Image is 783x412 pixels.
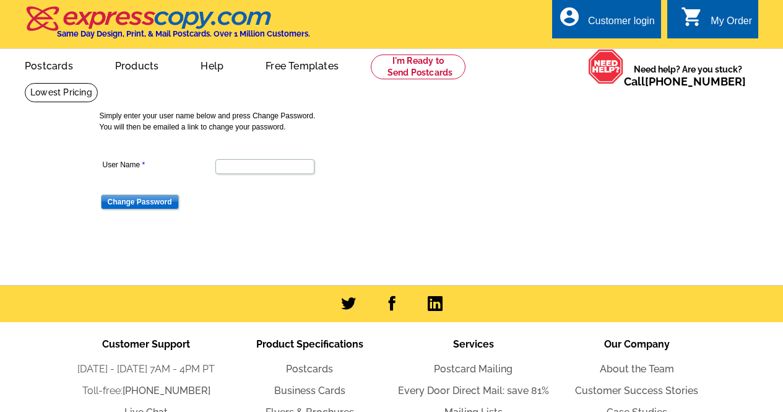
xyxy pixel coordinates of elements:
h4: Same Day Design, Print, & Mail Postcards. Over 1 Million Customers. [57,29,310,38]
a: Postcards [5,50,93,79]
a: [PHONE_NUMBER] [123,385,210,397]
a: About the Team [600,363,674,375]
a: Same Day Design, Print, & Mail Postcards. Over 1 Million Customers. [25,15,310,38]
a: shopping_cart My Order [681,14,752,29]
input: Change Password [101,195,179,209]
div: My Order [711,15,752,33]
a: Postcard Mailing [434,363,513,375]
div: Customer login [588,15,655,33]
span: Need help? Are you stuck? [624,63,752,88]
li: Toll-free: [64,384,228,398]
a: account_circle Customer login [558,14,655,29]
img: help [588,49,624,84]
a: Products [95,50,179,79]
a: Customer Success Stories [575,385,698,397]
i: shopping_cart [681,6,703,28]
a: Postcards [286,363,333,375]
label: User Name [103,159,214,170]
span: Services [453,338,494,350]
li: [DATE] - [DATE] 7AM - 4PM PT [64,362,228,377]
a: Every Door Direct Mail: save 81% [398,385,549,397]
span: Customer Support [102,338,190,350]
a: Business Cards [274,385,345,397]
i: account_circle [558,6,581,28]
span: Our Company [604,338,670,350]
a: Help [181,50,243,79]
a: Free Templates [246,50,358,79]
span: Product Specifications [256,338,363,350]
p: Simply enter your user name below and press Change Password. You will then be emailed a link to c... [100,110,694,133]
a: [PHONE_NUMBER] [645,75,746,88]
span: Call [624,75,746,88]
